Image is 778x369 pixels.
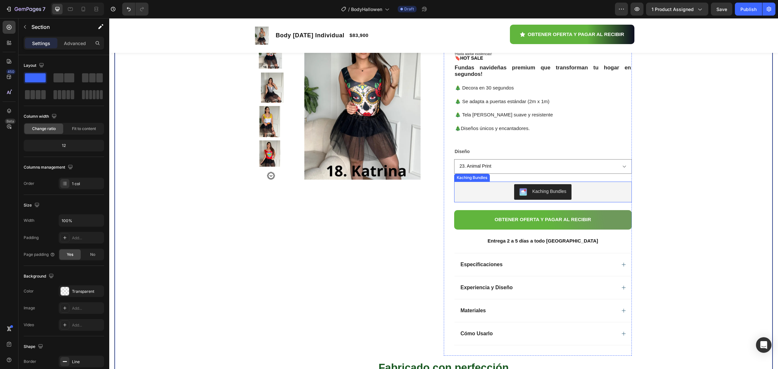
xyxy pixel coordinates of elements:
div: Padding [24,235,39,241]
p: 7 [42,5,45,13]
div: Border [24,359,36,364]
div: Image [24,305,35,311]
strong: Fabricado con perfección [269,343,400,355]
div: Undo/Redo [122,3,148,16]
span: 1 product assigned [652,6,694,13]
div: Add... [72,235,102,241]
div: Background [24,272,55,281]
span: Cómo Usarlo [351,313,384,318]
strong: Entrega 2 a 5 días a todo [GEOGRAPHIC_DATA] [378,220,489,225]
span: 🎄 Se adapta a puertas estándar (2m x 1m) [346,80,440,86]
div: Columns management [24,163,74,172]
span: Materiales [351,290,377,295]
div: Order [24,181,34,186]
span: 🎄 Decora en 30 segundos [346,67,405,72]
button: Carousel Next Arrow [158,154,166,161]
span: No [90,252,95,257]
legend: Diseño [345,129,361,138]
div: Open Intercom Messenger [756,337,772,353]
button: Publish [735,3,762,16]
div: Shape [24,342,44,351]
div: Kaching Bundles [423,170,457,177]
div: Size [24,201,41,210]
span: / [348,6,350,13]
p: Advanced [64,40,86,47]
div: Column width [24,112,58,121]
div: Add... [72,322,102,328]
strong: Fundas navideñas premium que transforman tu hogar en segundos! [346,46,522,59]
div: Line [72,359,102,365]
span: Draft [404,6,414,12]
p: Settings [32,40,50,47]
span: 🎄 Tela [PERSON_NAME] suave y resistente [346,94,444,99]
span: 🎄Diseños únicos y encantadores. [346,107,421,113]
strong: Especificaciones [351,244,394,249]
span: OBTENER OFERTA Y PAGAR AL RECIBIR [385,198,482,204]
span: 🔖 [346,37,374,42]
input: Auto [59,215,104,226]
div: 450 [6,69,16,74]
button: Save [711,3,732,16]
iframe: Design area [109,18,778,369]
span: Fit to content [72,126,96,132]
div: Kaching Bundles [346,157,379,162]
div: Page padding [24,252,55,257]
div: Transparent [72,289,102,294]
button: 7 [3,3,48,16]
div: Width [24,218,34,223]
div: Add... [72,305,102,311]
div: 1 col [72,181,102,187]
span: Experiencia y Diseño [351,267,404,272]
button: 1 product assigned [646,3,708,16]
strong: HOT SALE [351,37,374,42]
div: Video [24,322,34,328]
div: Publish [740,6,757,13]
img: KachingBundles.png [410,170,418,178]
span: Change ratio [32,126,56,132]
button: Kaching Bundles [405,166,462,182]
div: Color [24,288,34,294]
div: Layout [24,61,45,70]
span: BodyHallowen [351,6,382,13]
button: <p><span style="font-size:15px;">OBTENER OFERTA Y PAGAR AL RECIBIR</span></p> [345,192,523,211]
div: 12 [25,141,103,150]
span: Save [716,6,727,12]
p: Section [31,23,85,31]
span: Yes [67,252,73,257]
div: Beta [5,119,16,124]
